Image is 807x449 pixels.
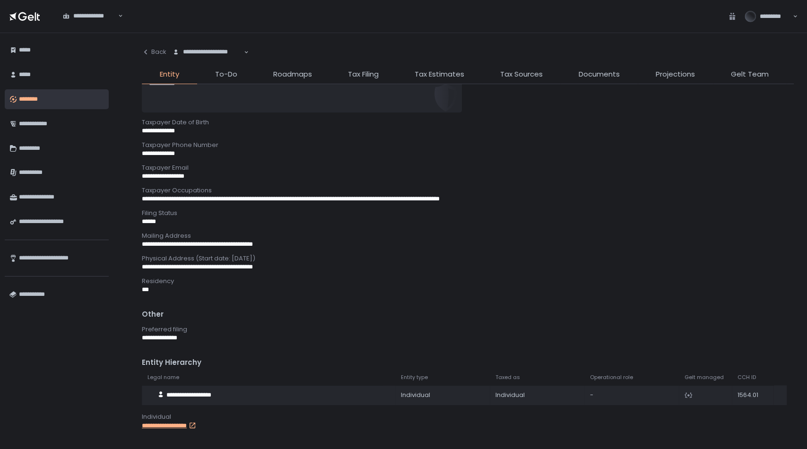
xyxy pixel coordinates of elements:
[166,43,249,62] div: Search for option
[401,374,428,381] span: Entity type
[590,374,633,381] span: Operational role
[590,391,673,399] div: -
[160,69,179,80] span: Entity
[273,69,312,80] span: Roadmaps
[731,69,769,80] span: Gelt Team
[142,232,794,240] div: Mailing Address
[148,374,179,381] span: Legal name
[142,309,794,320] div: Other
[142,48,166,56] div: Back
[142,164,794,172] div: Taxpayer Email
[142,43,166,61] button: Back
[142,254,794,263] div: Physical Address (Start date: [DATE])
[656,69,695,80] span: Projections
[142,186,794,195] div: Taxpayer Occupations
[142,209,794,217] div: Filing Status
[142,413,794,421] div: Individual
[415,69,464,80] span: Tax Estimates
[579,69,620,80] span: Documents
[500,69,543,80] span: Tax Sources
[142,141,794,149] div: Taxpayer Phone Number
[173,56,243,66] input: Search for option
[142,325,794,334] div: Preferred filing
[142,357,794,368] div: Entity Hierarchy
[738,374,756,381] span: CCH ID
[215,69,237,80] span: To-Do
[401,391,484,399] div: Individual
[685,374,724,381] span: Gelt managed
[348,69,379,80] span: Tax Filing
[63,20,117,30] input: Search for option
[738,391,768,399] div: 1564.01
[57,7,123,26] div: Search for option
[495,391,579,399] div: Individual
[495,374,520,381] span: Taxed as
[142,118,794,127] div: Taxpayer Date of Birth
[142,277,794,285] div: Residency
